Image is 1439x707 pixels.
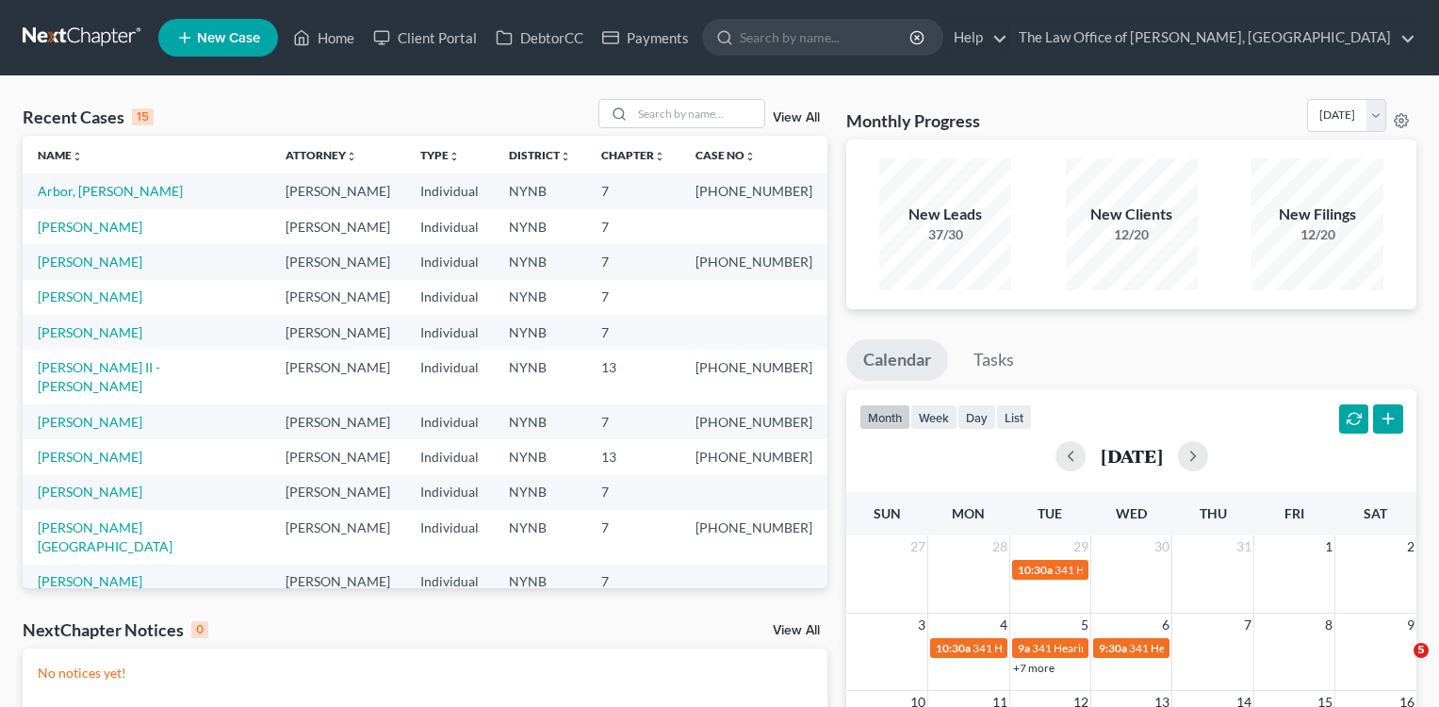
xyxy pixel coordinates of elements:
td: NYNB [494,280,586,315]
a: Calendar [846,339,948,381]
span: 10:30a [1018,563,1053,577]
span: 7 [1242,614,1253,636]
a: Home [284,21,364,55]
span: 341 Hearing for [PERSON_NAME] [1032,641,1201,655]
td: [PERSON_NAME] [270,173,405,208]
td: NYNB [494,173,586,208]
button: day [957,404,996,430]
span: 341 Hearing for [PERSON_NAME] [973,641,1141,655]
div: 12/20 [1251,225,1383,244]
span: 4 [998,614,1009,636]
span: 2 [1405,535,1416,558]
a: [PERSON_NAME] [38,219,142,235]
td: 7 [586,173,680,208]
td: NYNB [494,209,586,244]
a: [PERSON_NAME] [38,449,142,465]
span: 5 [1414,643,1429,658]
a: DebtorCC [486,21,593,55]
td: NYNB [494,439,586,474]
td: [PERSON_NAME] [270,510,405,564]
a: [PERSON_NAME] [38,573,142,589]
td: NYNB [494,475,586,510]
a: Help [944,21,1007,55]
td: [PERSON_NAME] [270,565,405,600]
i: unfold_more [744,151,756,162]
td: [PERSON_NAME] [270,280,405,315]
a: Typeunfold_more [420,148,460,162]
td: [PHONE_NUMBER] [680,439,827,474]
td: [PERSON_NAME] [270,315,405,350]
td: Individual [405,173,494,208]
span: 31 [1235,535,1253,558]
td: NYNB [494,315,586,350]
div: New Clients [1066,204,1198,225]
td: [PERSON_NAME] [270,350,405,403]
a: [PERSON_NAME] [38,254,142,270]
a: [PERSON_NAME] [38,288,142,304]
a: [PERSON_NAME] II - [PERSON_NAME] [38,359,160,394]
td: 7 [586,510,680,564]
td: Individual [405,244,494,279]
a: Arbor, [PERSON_NAME] [38,183,183,199]
div: New Leads [879,204,1011,225]
span: 28 [990,535,1009,558]
td: NYNB [494,404,586,439]
td: [PHONE_NUMBER] [680,173,827,208]
div: Recent Cases [23,106,154,128]
p: No notices yet! [38,664,812,682]
a: Payments [593,21,698,55]
a: [PERSON_NAME] [38,484,142,500]
h2: [DATE] [1101,446,1163,466]
span: 9:30a [1099,641,1127,655]
td: Individual [405,439,494,474]
i: unfold_more [654,151,665,162]
span: 10:30a [936,641,971,655]
span: Sat [1364,505,1387,521]
td: 13 [586,439,680,474]
td: 7 [586,280,680,315]
td: [PERSON_NAME] [270,209,405,244]
span: 3 [916,614,927,636]
span: Fri [1284,505,1304,521]
span: 6 [1160,614,1171,636]
td: NYNB [494,565,586,600]
td: Individual [405,350,494,403]
td: 7 [586,475,680,510]
a: [PERSON_NAME][GEOGRAPHIC_DATA] [38,519,172,554]
td: NYNB [494,510,586,564]
td: 7 [586,565,680,600]
input: Search by name... [632,100,764,127]
h3: Monthly Progress [846,109,980,132]
span: 8 [1323,614,1334,636]
td: Individual [405,565,494,600]
a: Chapterunfold_more [601,148,665,162]
span: Sun [874,505,901,521]
div: 0 [191,621,208,638]
i: unfold_more [72,151,83,162]
div: 37/30 [879,225,1011,244]
span: 1 [1323,535,1334,558]
a: Attorneyunfold_more [286,148,357,162]
td: 7 [586,315,680,350]
iframe: Intercom live chat [1375,643,1420,688]
td: 7 [586,209,680,244]
button: week [910,404,957,430]
a: Nameunfold_more [38,148,83,162]
a: +7 more [1013,661,1055,675]
td: 13 [586,350,680,403]
a: [PERSON_NAME] [38,324,142,340]
span: New Case [197,31,260,45]
td: Individual [405,510,494,564]
span: 30 [1153,535,1171,558]
div: New Filings [1251,204,1383,225]
td: Individual [405,209,494,244]
td: [PHONE_NUMBER] [680,510,827,564]
span: 27 [908,535,927,558]
td: [PHONE_NUMBER] [680,404,827,439]
a: Districtunfold_more [509,148,571,162]
span: Thu [1200,505,1227,521]
a: View All [773,111,820,124]
td: 7 [586,244,680,279]
a: Client Portal [364,21,486,55]
span: 9 [1405,614,1416,636]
